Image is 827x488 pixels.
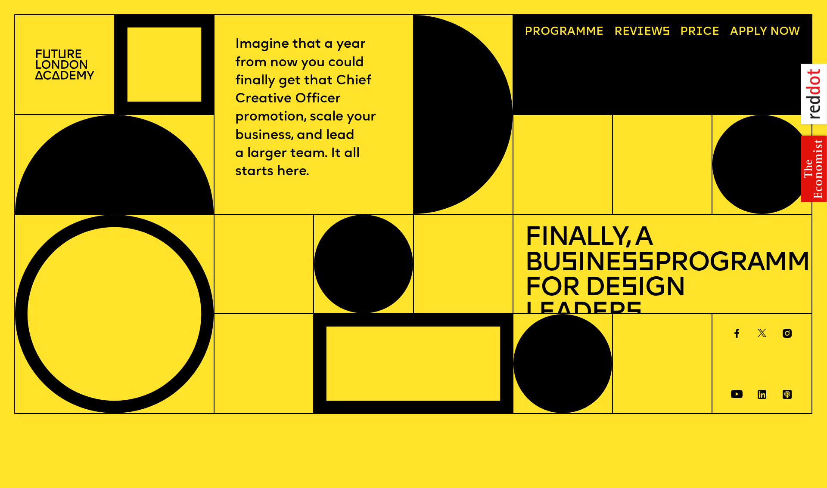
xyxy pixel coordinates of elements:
span: s [561,250,577,277]
span: ss [621,250,654,277]
span: A [730,26,738,38]
a: Programme [519,21,609,44]
span: s [621,275,637,302]
a: Price [675,21,725,44]
a: Reviews [609,21,676,44]
h1: Finally, a Bu ine Programme for De ign Leader [525,226,800,327]
span: s [625,300,642,327]
p: Imagine that a year from now you could finally get that Chief Creative Officer promotion, scale y... [235,36,392,181]
a: Apply now [724,21,806,44]
span: a [567,26,575,38]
